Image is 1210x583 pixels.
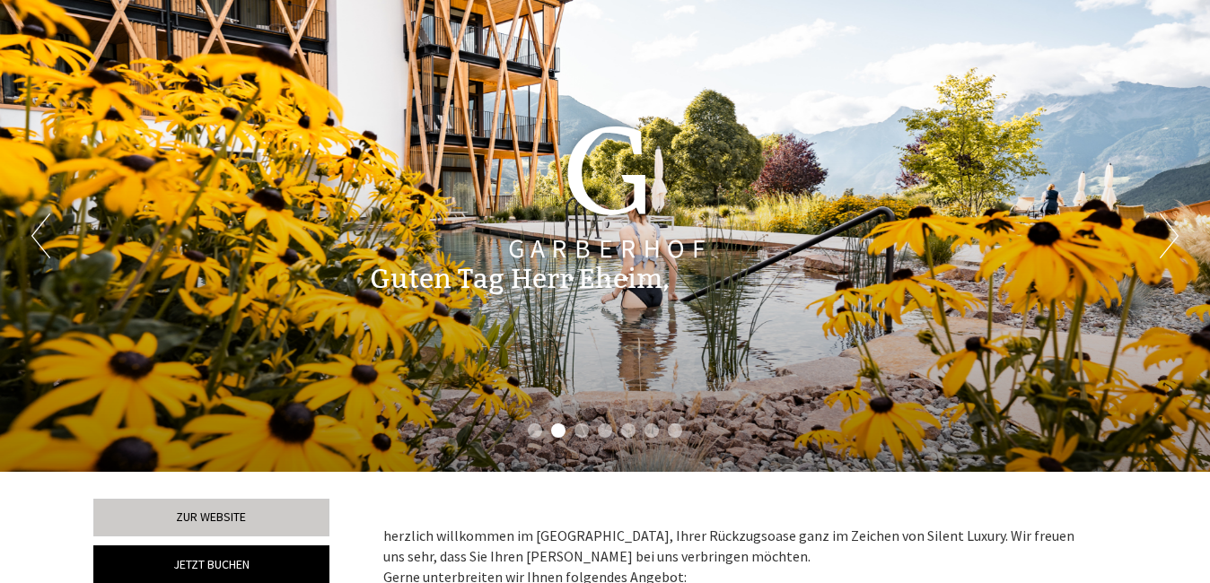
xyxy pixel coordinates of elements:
[1160,213,1179,258] button: Next
[93,499,329,536] a: Zur Website
[370,265,670,294] h1: Guten Tag Herr Eheim,
[31,213,50,258] button: Previous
